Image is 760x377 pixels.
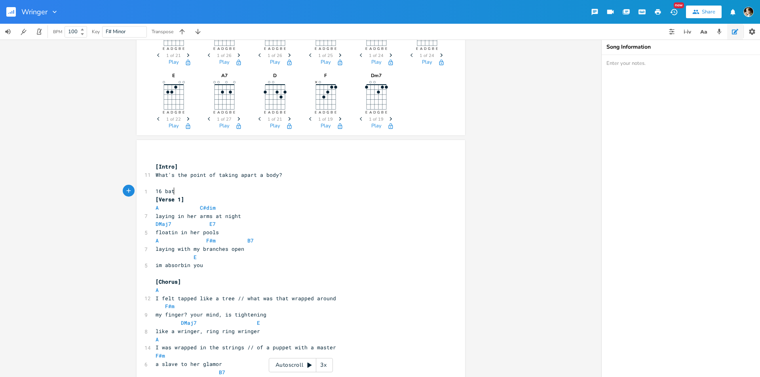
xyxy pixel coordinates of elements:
span: F#m [165,303,175,310]
span: 1 of 22 [166,117,181,121]
button: Play [219,59,230,66]
text: × [315,79,317,85]
text: B [381,110,383,115]
text: G [377,110,380,115]
span: 16 bat [156,188,175,195]
div: E [154,73,194,78]
span: [Intro] [156,163,178,170]
text: E [385,110,387,115]
div: Autoscroll [269,358,333,372]
text: A [318,46,321,51]
button: Play [321,59,331,66]
text: E [365,46,367,51]
text: E [314,46,316,51]
span: Wringer [21,8,47,15]
button: Play [270,59,280,66]
text: E [162,46,164,51]
text: G [174,46,177,51]
button: Play [219,123,230,130]
button: New [666,5,682,19]
span: [Chorus] [156,278,181,285]
text: D [322,110,325,115]
text: E [233,46,235,51]
text: B [229,46,231,51]
button: Play [321,123,331,130]
text: E [334,46,336,51]
text: B [279,110,282,115]
span: 1 of 25 [318,53,333,58]
span: like a wringer, ring ring wringer [156,328,260,335]
text: B [431,46,434,51]
text: B [279,46,282,51]
span: my finger? your mind, is tightening [156,311,266,318]
div: Song Information [606,44,755,50]
text: E [213,46,215,51]
span: 1 of 26 [268,53,282,58]
span: floatin in her pools [156,229,219,236]
text: E [264,46,266,51]
span: A [156,336,159,343]
div: Transpose [152,29,173,34]
img: Robert Wise [743,7,754,17]
text: G [225,46,228,51]
text: A [369,46,372,51]
text: A [420,46,422,51]
div: D [255,73,295,78]
text: G [427,46,430,51]
text: B [330,46,332,51]
text: B [178,46,180,51]
div: Share [702,8,715,15]
span: B7 [219,369,225,376]
span: A [156,237,159,244]
text: D [170,46,173,51]
div: 3x [316,358,331,372]
text: A [268,110,270,115]
div: Dm7 [357,73,396,78]
span: B7 [247,237,254,244]
text: A [268,46,270,51]
text: D [221,46,224,51]
span: 1 of 21 [268,117,282,121]
text: D [373,110,376,115]
span: 1 of 24 [420,53,434,58]
span: F#m [156,352,165,359]
text: E [233,110,235,115]
span: E7 [209,220,216,227]
text: B [178,110,180,115]
span: I felt tapped like a tree // what was that wrapped around [156,295,336,302]
span: E [257,319,260,326]
span: F# Minor [106,28,126,35]
button: Share [686,6,722,18]
text: E [385,46,387,51]
span: What's the point of taking apart a body? [156,171,282,178]
text: E [365,110,367,115]
span: E [194,254,197,261]
span: laying with my branches open [156,245,244,252]
text: G [174,110,177,115]
text: G [275,110,278,115]
text: D [322,46,325,51]
button: Play [169,59,179,66]
text: D [424,46,426,51]
span: DMaj7 [181,319,197,326]
div: Key [92,29,100,34]
text: E [162,110,164,115]
text: D [170,110,173,115]
text: E [334,110,336,115]
span: im absorbin you [156,261,203,269]
text: E [264,110,266,115]
text: B [330,110,332,115]
text: E [182,110,184,115]
text: E [283,110,285,115]
text: E [182,46,184,51]
text: G [326,46,329,51]
div: F [306,73,346,78]
span: 1 of 26 [217,53,232,58]
div: BPM [53,30,62,34]
text: A [217,46,220,51]
text: G [326,110,329,115]
button: Play [270,123,280,130]
span: a slave to her glamor [156,360,222,368]
text: D [221,110,224,115]
text: G [275,46,278,51]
